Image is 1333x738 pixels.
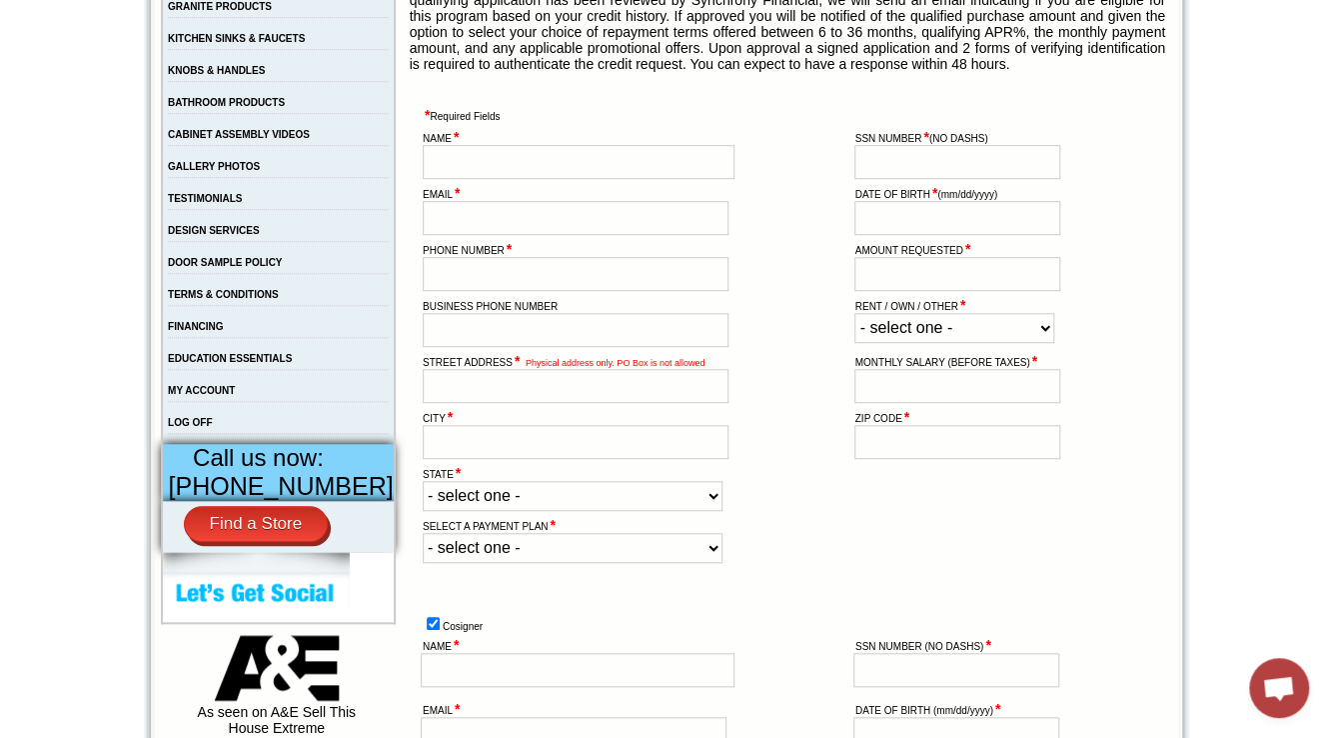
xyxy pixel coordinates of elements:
td: AMOUNT REQUESTED [852,239,1062,293]
td: NAME [421,127,730,181]
td: DATE OF BIRTH (mm/dd/yyyy) [852,183,1062,237]
a: KITCHEN SINKS & FAUCETS [168,33,305,44]
a: Find a Store [184,506,329,542]
a: MY ACCOUNT [168,385,235,396]
a: KNOBS & HANDLES [168,65,265,76]
td: Required Fields [421,105,1154,125]
td: STREET ADDRESS [421,351,730,405]
td: EMAIL [421,183,730,237]
td: PHONE NUMBER [421,239,730,293]
td: Cosigner [421,612,1154,635]
a: FINANCING [168,321,224,332]
td: SELECT A PAYMENT PLAN [421,515,730,565]
a: TESTIMONIALS [168,193,242,204]
td: ZIP CODE [852,407,1062,461]
a: DOOR SAMPLE POLICY [168,257,282,268]
a: TERMS & CONDITIONS [168,289,279,300]
a: GRANITE PRODUCTS [168,1,272,12]
td: STATE [421,463,730,513]
td: SSN NUMBER (NO DASHS) [852,127,1062,181]
a: BATHROOM PRODUCTS [168,97,285,108]
span: [PHONE_NUMBER] [169,472,394,500]
td: CITY [421,407,730,461]
td: MONTHLY SALARY (BEFORE TAXES) [852,351,1062,405]
td: BUSINESS PHONE NUMBER [421,295,730,349]
td: SSN NUMBER (NO DASHS) [853,639,1061,679]
a: CABINET ASSEMBLY VIDEOS [168,129,310,140]
a: EDUCATION ESSENTIALS [168,353,292,364]
td: NAME [421,639,734,701]
span: Call us now: [193,444,324,471]
a: LOG OFF [168,417,212,428]
a: DESIGN SERVICES [168,225,260,236]
a: Open chat [1249,658,1309,718]
td: RENT / OWN / OTHER [852,295,1062,349]
label: Physical address only. PO Box is not allowed [526,358,704,368]
a: GALLERY PHOTOS [168,161,260,172]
